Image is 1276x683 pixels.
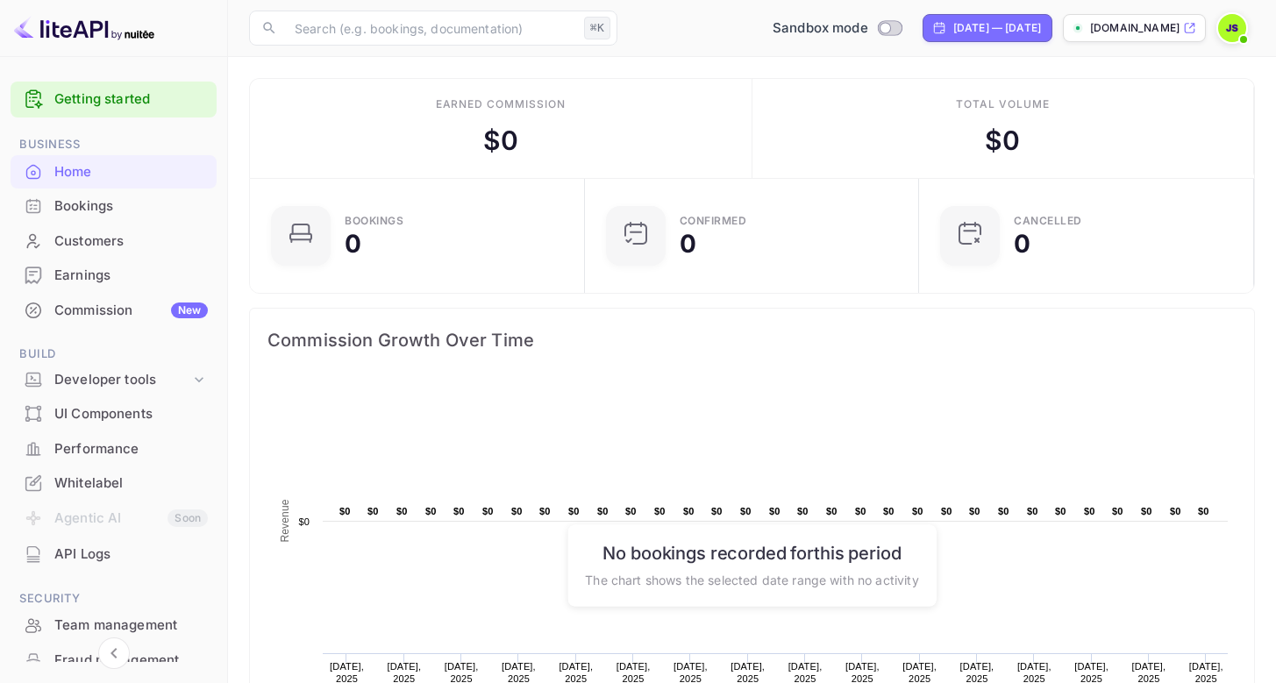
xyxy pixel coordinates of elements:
a: Earnings [11,259,217,291]
img: LiteAPI logo [14,14,154,42]
p: [DOMAIN_NAME] [1090,20,1180,36]
div: Earnings [11,259,217,293]
text: $0 [711,506,723,516]
div: Team management [54,615,208,636]
div: Bookings [11,189,217,224]
a: Fraud management [11,644,217,676]
a: Customers [11,224,217,257]
text: $0 [941,506,952,516]
text: $0 [625,506,637,516]
text: $0 [797,506,809,516]
div: Whitelabel [11,466,217,501]
text: $0 [969,506,980,516]
a: UI Components [11,397,217,430]
input: Search (e.g. bookings, documentation) [284,11,577,46]
a: Team management [11,608,217,641]
text: $0 [1027,506,1038,516]
text: $0 [769,506,781,516]
text: Revenue [279,499,291,542]
text: $0 [683,506,695,516]
h6: No bookings recorded for this period [585,542,918,563]
div: Performance [54,439,208,459]
span: Business [11,135,217,154]
a: CommissionNew [11,294,217,326]
div: Home [54,162,208,182]
div: Home [11,155,217,189]
div: Earned commission [436,96,566,112]
text: $0 [740,506,752,516]
div: Customers [54,231,208,252]
text: $0 [367,506,379,516]
div: API Logs [11,537,217,572]
text: $0 [826,506,838,516]
a: Performance [11,432,217,465]
div: $ 0 [985,121,1020,160]
div: Earnings [54,266,208,286]
text: $0 [425,506,437,516]
text: $0 [654,506,666,516]
text: $0 [539,506,551,516]
a: Whitelabel [11,466,217,499]
div: CommissionNew [11,294,217,328]
div: CANCELLED [1014,216,1082,226]
div: $ 0 [483,121,518,160]
text: $0 [1141,506,1152,516]
text: $0 [298,516,310,527]
div: Fraud management [11,644,217,678]
div: 0 [345,231,361,256]
text: $0 [568,506,580,516]
div: Developer tools [54,370,190,390]
text: $0 [453,506,465,516]
a: Getting started [54,89,208,110]
button: Collapse navigation [98,637,130,669]
div: Switch to Production mode [766,18,909,39]
text: $0 [883,506,895,516]
text: $0 [511,506,523,516]
text: $0 [1112,506,1123,516]
text: $0 [396,506,408,516]
div: UI Components [11,397,217,431]
div: ⌘K [584,17,610,39]
a: API Logs [11,537,217,570]
div: Commission [54,301,208,321]
text: $0 [482,506,494,516]
text: $0 [1084,506,1095,516]
div: 0 [1014,231,1030,256]
div: Team management [11,608,217,643]
text: $0 [597,506,609,516]
a: Home [11,155,217,188]
text: $0 [1198,506,1209,516]
text: $0 [1055,506,1066,516]
text: $0 [855,506,866,516]
div: Confirmed [680,216,747,226]
div: API Logs [54,544,208,565]
div: Customers [11,224,217,259]
a: Bookings [11,189,217,222]
div: New [171,302,208,318]
div: Whitelabel [54,473,208,494]
span: Sandbox mode [773,18,868,39]
text: $0 [998,506,1009,516]
div: 0 [680,231,696,256]
span: Security [11,589,217,608]
text: $0 [912,506,923,516]
p: The chart shows the selected date range with no activity [585,570,918,588]
text: $0 [1170,506,1181,516]
text: $0 [339,506,351,516]
div: Fraud management [54,651,208,671]
div: Total volume [956,96,1050,112]
div: UI Components [54,404,208,424]
span: Commission Growth Over Time [267,326,1237,354]
div: Performance [11,432,217,466]
div: [DATE] — [DATE] [953,20,1041,36]
div: Bookings [345,216,403,226]
div: Bookings [54,196,208,217]
span: Build [11,345,217,364]
div: Developer tools [11,365,217,395]
div: Getting started [11,82,217,117]
img: John Sutton [1218,14,1246,42]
